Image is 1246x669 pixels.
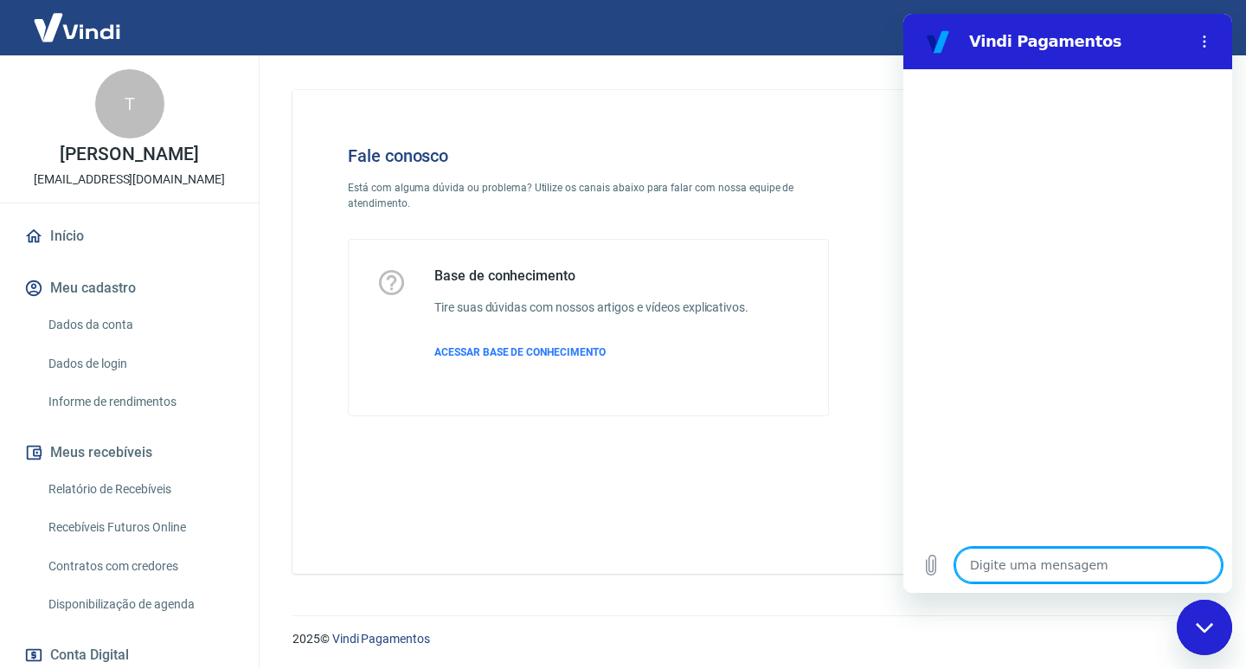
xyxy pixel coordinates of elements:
[1177,600,1232,655] iframe: Botão para abrir a janela de mensagens, conversa em andamento
[21,434,238,472] button: Meus recebíveis
[95,69,164,138] div: T
[42,472,238,507] a: Relatório de Recebíveis
[42,384,238,420] a: Informe de rendimentos
[332,632,430,646] a: Vindi Pagamentos
[34,170,225,189] p: [EMAIL_ADDRESS][DOMAIN_NAME]
[434,267,748,285] h5: Base de conhecimento
[434,299,748,317] h6: Tire suas dúvidas com nossos artigos e vídeos explicativos.
[21,269,238,307] button: Meu cadastro
[434,346,606,358] span: ACESSAR BASE DE CONHECIMENTO
[1163,12,1225,44] button: Sair
[60,145,198,164] p: [PERSON_NAME]
[42,307,238,343] a: Dados da conta
[348,145,829,166] h4: Fale conosco
[21,1,133,54] img: Vindi
[42,510,238,545] a: Recebíveis Futuros Online
[21,217,238,255] a: Início
[903,14,1232,593] iframe: Janela de mensagens
[885,118,1148,349] img: Fale conosco
[434,344,748,360] a: ACESSAR BASE DE CONHECIMENTO
[42,346,238,382] a: Dados de login
[42,549,238,584] a: Contratos com credores
[348,180,829,211] p: Está com alguma dúvida ou problema? Utilize os canais abaixo para falar com nossa equipe de atend...
[292,630,1204,648] p: 2025 ©
[42,587,238,622] a: Disponibilização de agenda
